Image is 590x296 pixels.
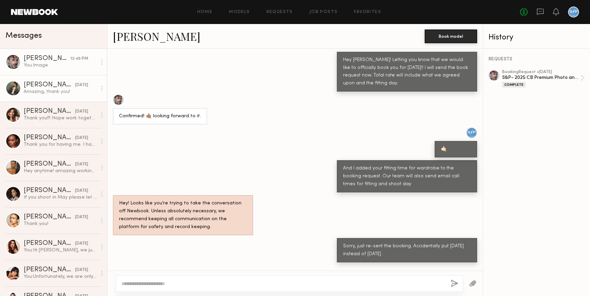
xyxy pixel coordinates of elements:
[343,56,471,88] div: Hey [PERSON_NAME]! Letting you know that we would like to officially book you for [DATE]!! I will...
[24,55,70,62] div: [PERSON_NAME]
[24,247,97,253] div: You: Hi [PERSON_NAME], we just had our meeting with our client and we are going with other talent...
[24,115,97,121] div: Thank you!!! Hope work together again 💘
[488,34,585,42] div: History
[441,145,471,153] div: 🤙🏻
[24,194,97,201] div: If you shoot in May please let me know I’ll be in La and available
[24,221,97,227] div: Thank you!
[75,82,88,88] div: [DATE]
[24,168,97,174] div: Hey anytime! amazing working with you too [PERSON_NAME]! Amazing crew and I had a great time.
[119,113,201,120] div: Confirmed! 🤙🏽 looking forward to it.
[24,108,75,115] div: [PERSON_NAME]
[425,33,477,39] a: Book model
[24,214,75,221] div: [PERSON_NAME]
[229,10,250,14] a: Models
[75,240,88,247] div: [DATE]
[24,161,75,168] div: [PERSON_NAME]
[24,88,97,95] div: Amazing, thank you!
[75,267,88,273] div: [DATE]
[75,108,88,115] div: [DATE]
[502,82,526,87] div: Complete
[24,267,75,273] div: [PERSON_NAME]
[24,82,75,88] div: [PERSON_NAME]
[24,187,75,194] div: [PERSON_NAME]
[24,134,75,141] div: [PERSON_NAME]
[75,188,88,194] div: [DATE]
[75,161,88,168] div: [DATE]
[119,200,247,231] div: Hey! Looks like you’re trying to take the conversation off Newbook. Unless absolutely necessary, ...
[502,70,580,74] div: booking Request • [DATE]
[5,32,42,40] span: Messages
[343,242,471,258] div: Sorry, just re-sent the booking. Accidentally put [DATE] instead of [DATE]
[354,10,381,14] a: Favorites
[24,273,97,280] div: You: Unfortunately, we are only shooting on the 30th. Best of luck on your other shoot!
[502,70,585,87] a: bookingRequest •[DATE]S&P- 2025 CB Premium Photo and Video ShootComplete
[309,10,338,14] a: Job Posts
[70,56,88,62] div: 12:40 PM
[425,29,477,43] button: Book model
[75,135,88,141] div: [DATE]
[343,165,471,188] div: And I added your fitting time for wardrobe to the booking request. Our team will also send email ...
[502,74,580,81] div: S&P- 2025 CB Premium Photo and Video Shoot
[488,57,585,62] div: REQUESTS
[24,240,75,247] div: [PERSON_NAME]
[75,214,88,221] div: [DATE]
[113,29,200,44] a: [PERSON_NAME]
[197,10,213,14] a: Home
[24,62,97,69] div: You: Image
[267,10,293,14] a: Requests
[24,141,97,148] div: Thank you for having me. I had a great time!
